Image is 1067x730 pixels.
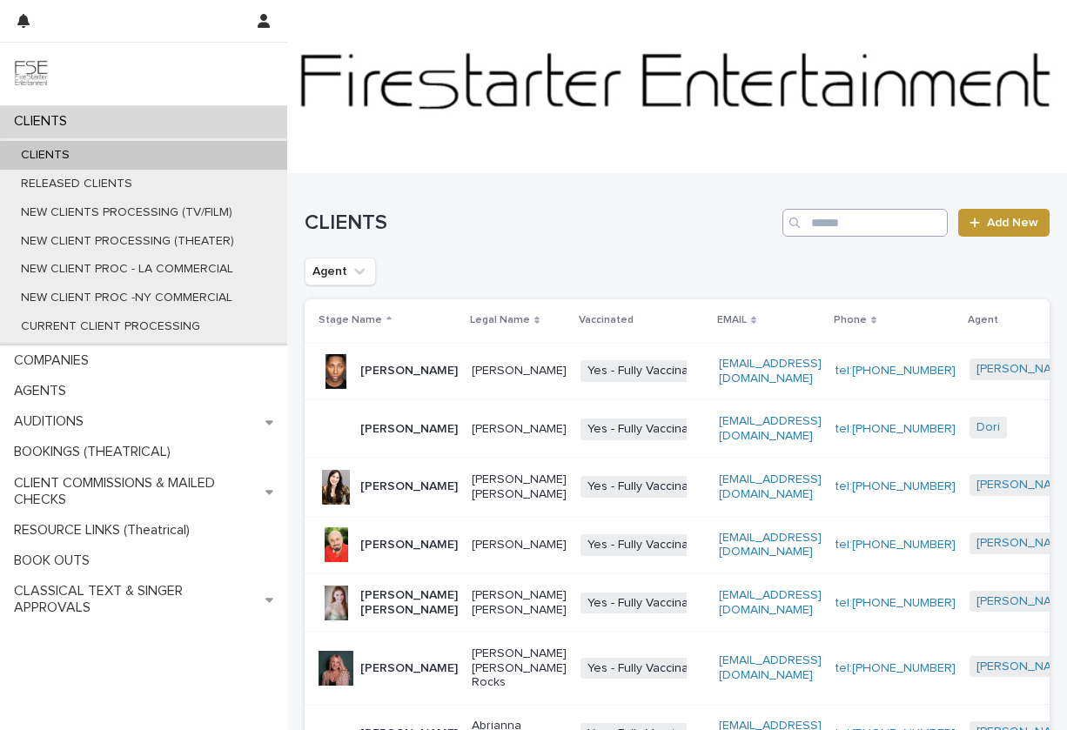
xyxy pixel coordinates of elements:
[360,588,458,618] p: [PERSON_NAME] [PERSON_NAME]
[968,311,998,330] p: Agent
[319,311,382,330] p: Stage Name
[360,364,458,378] p: [PERSON_NAME]
[7,413,97,430] p: AUDITIONS
[14,57,49,91] img: 9JgRvJ3ETPGCJDhvPVA5
[360,661,458,676] p: [PERSON_NAME]
[305,211,775,236] h1: CLIENTS
[987,217,1038,229] span: Add New
[7,234,248,249] p: NEW CLIENT PROCESSING (THEATER)
[719,473,822,500] a: [EMAIL_ADDRESS][DOMAIN_NAME]
[835,539,956,551] a: tel:[PHONE_NUMBER]
[719,589,822,616] a: [EMAIL_ADDRESS][DOMAIN_NAME]
[7,319,214,334] p: CURRENT CLIENT PROCESSING
[958,209,1050,237] a: Add New
[835,597,956,609] a: tel:[PHONE_NUMBER]
[835,662,956,674] a: tel:[PHONE_NUMBER]
[7,444,185,460] p: BOOKINGS (THEATRICAL)
[472,646,567,690] p: [PERSON_NAME] [PERSON_NAME] Rocks
[472,364,567,378] p: [PERSON_NAME]
[7,352,103,369] p: COMPANIES
[579,311,634,330] p: Vaccinated
[834,311,867,330] p: Phone
[7,475,265,508] p: CLIENT COMMISSIONS & MAILED CHECKS
[976,420,1000,435] a: Dori
[7,262,247,277] p: NEW CLIENT PROC - LA COMMERCIAL
[360,538,458,553] p: [PERSON_NAME]
[7,383,80,399] p: AGENTS
[472,588,567,618] p: [PERSON_NAME] [PERSON_NAME]
[719,532,822,559] a: [EMAIL_ADDRESS][DOMAIN_NAME]
[580,476,714,498] span: Yes - Fully Vaccinated
[360,479,458,494] p: [PERSON_NAME]
[719,654,822,681] a: [EMAIL_ADDRESS][DOMAIN_NAME]
[305,258,376,285] button: Agent
[782,209,948,237] input: Search
[580,593,714,614] span: Yes - Fully Vaccinated
[7,291,246,305] p: NEW CLIENT PROC -NY COMMERCIAL
[472,538,567,553] p: [PERSON_NAME]
[7,205,246,220] p: NEW CLIENTS PROCESSING (TV/FILM)
[835,365,956,377] a: tel:[PHONE_NUMBER]
[7,113,81,130] p: CLIENTS
[835,423,956,435] a: tel:[PHONE_NUMBER]
[835,480,956,492] a: tel:[PHONE_NUMBER]
[7,583,265,616] p: CLASSICAL TEXT & SINGER APPROVALS
[580,658,714,680] span: Yes - Fully Vaccinated
[7,148,84,163] p: CLIENTS
[472,472,567,502] p: [PERSON_NAME] [PERSON_NAME]
[580,419,714,440] span: Yes - Fully Vaccinated
[719,358,822,385] a: [EMAIL_ADDRESS][DOMAIN_NAME]
[7,553,104,569] p: BOOK OUTS
[580,360,714,382] span: Yes - Fully Vaccinated
[472,422,567,437] p: [PERSON_NAME]
[717,311,747,330] p: EMAIL
[7,177,146,191] p: RELEASED CLIENTS
[360,422,458,437] p: [PERSON_NAME]
[7,522,204,539] p: RESOURCE LINKS (Theatrical)
[470,311,530,330] p: Legal Name
[580,534,714,556] span: Yes - Fully Vaccinated
[719,415,822,442] a: [EMAIL_ADDRESS][DOMAIN_NAME]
